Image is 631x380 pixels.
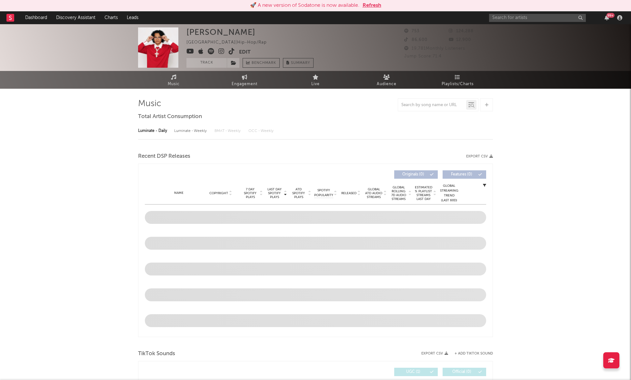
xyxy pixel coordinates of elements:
a: Engagement [209,71,280,89]
span: Last Day Spotify Plays [266,187,283,199]
button: UGC(1) [394,368,438,376]
button: Edit [239,48,251,56]
div: Global Streaming Trend (Last 60D) [439,184,459,203]
span: Copyright [209,191,228,195]
button: Export CSV [421,352,448,355]
span: Official ( 0 ) [447,370,476,374]
a: Benchmark [243,58,280,68]
span: Estimated % Playlist Streams Last Day [415,185,432,201]
span: Live [311,80,320,88]
button: Refresh [363,2,381,9]
span: ATD Spotify Plays [290,187,307,199]
input: Search for artists [489,14,586,22]
span: Engagement [232,80,257,88]
div: Name [158,191,200,195]
span: Released [341,191,356,195]
button: 99+ [605,15,609,20]
div: [GEOGRAPHIC_DATA] | Hip-Hop/Rap [186,39,274,46]
span: 753 [404,29,419,33]
a: Discovery Assistant [52,11,100,24]
span: Audience [377,80,396,88]
button: + Add TikTok Sound [448,352,493,355]
div: Luminate - Weekly [174,125,208,136]
span: Jump Score: 71.4 [404,54,442,58]
button: Track [186,58,227,68]
span: 12,900 [449,38,471,42]
button: Summary [283,58,314,68]
span: 19,781 Monthly Listeners [404,46,465,51]
button: Features(0) [443,170,486,179]
span: Summary [291,61,310,65]
span: Global Rolling 7D Audio Streams [390,185,407,201]
span: Music [168,80,180,88]
span: Total Artist Consumption [138,113,202,121]
span: Playlists/Charts [442,80,474,88]
span: Originals ( 0 ) [398,173,428,176]
div: 99 + [606,13,615,18]
button: Originals(0) [394,170,438,179]
a: Dashboard [21,11,52,24]
button: Official(0) [443,368,486,376]
input: Search by song name or URL [398,103,466,108]
a: Music [138,71,209,89]
span: Recent DSP Releases [138,153,190,160]
span: 86,600 [404,38,427,42]
button: + Add TikTok Sound [455,352,493,355]
div: [PERSON_NAME] [186,27,255,37]
span: TikTok Sounds [138,350,175,358]
div: 🚀 A new version of Sodatone is now available. [250,2,359,9]
span: 7 Day Spotify Plays [242,187,259,199]
a: Charts [100,11,122,24]
span: UGC ( 1 ) [398,370,428,374]
span: Benchmark [252,59,276,67]
a: Leads [122,11,143,24]
span: 124,288 [449,29,474,33]
span: Global ATD Audio Streams [365,187,383,199]
span: Features ( 0 ) [447,173,476,176]
a: Live [280,71,351,89]
a: Playlists/Charts [422,71,493,89]
div: Luminate - Daily [138,125,168,136]
span: Spotify Popularity [314,188,333,198]
button: Export CSV [466,155,493,158]
a: Audience [351,71,422,89]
